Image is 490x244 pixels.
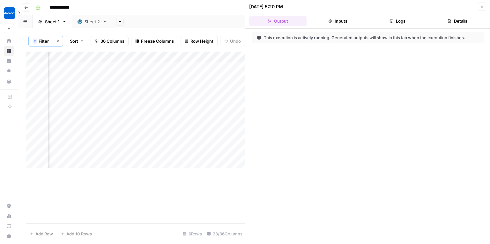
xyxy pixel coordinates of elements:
[249,4,283,10] div: [DATE] 5:20 PM
[369,16,427,26] button: Logs
[181,36,218,46] button: Row Height
[70,38,78,44] span: Sort
[66,231,92,237] span: Add 10 Rows
[257,34,472,41] div: This execution is actively running. Generated outputs will show in this tab when the execution fi...
[4,201,14,211] a: Settings
[249,16,307,26] button: Output
[4,5,14,21] button: Workspace: Docebo
[204,229,245,239] div: 23/36 Columns
[4,76,14,87] a: Your Data
[57,229,96,239] button: Add 10 Rows
[4,36,14,46] a: Home
[33,15,72,28] a: Sheet 1
[309,16,367,26] button: Inputs
[230,38,241,44] span: Undo
[4,221,14,231] a: Learning Hub
[45,18,60,25] div: Sheet 1
[33,39,37,44] div: 2
[131,36,178,46] button: Freeze Columns
[4,231,14,241] button: Help + Support
[26,229,57,239] button: Add Row
[4,7,15,19] img: Docebo Logo
[220,36,245,46] button: Undo
[429,16,486,26] button: Details
[4,211,14,221] a: Usage
[91,36,129,46] button: 36 Columns
[100,38,124,44] span: 36 Columns
[4,56,14,66] a: Insights
[34,39,36,44] span: 2
[39,38,49,44] span: Filter
[85,18,100,25] div: Sheet 2
[29,36,53,46] button: 2Filter
[4,66,14,76] a: Opportunities
[180,229,204,239] div: 6 Rows
[66,36,88,46] button: Sort
[4,46,14,56] a: Browse
[190,38,213,44] span: Row Height
[35,231,53,237] span: Add Row
[72,15,112,28] a: Sheet 2
[141,38,174,44] span: Freeze Columns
